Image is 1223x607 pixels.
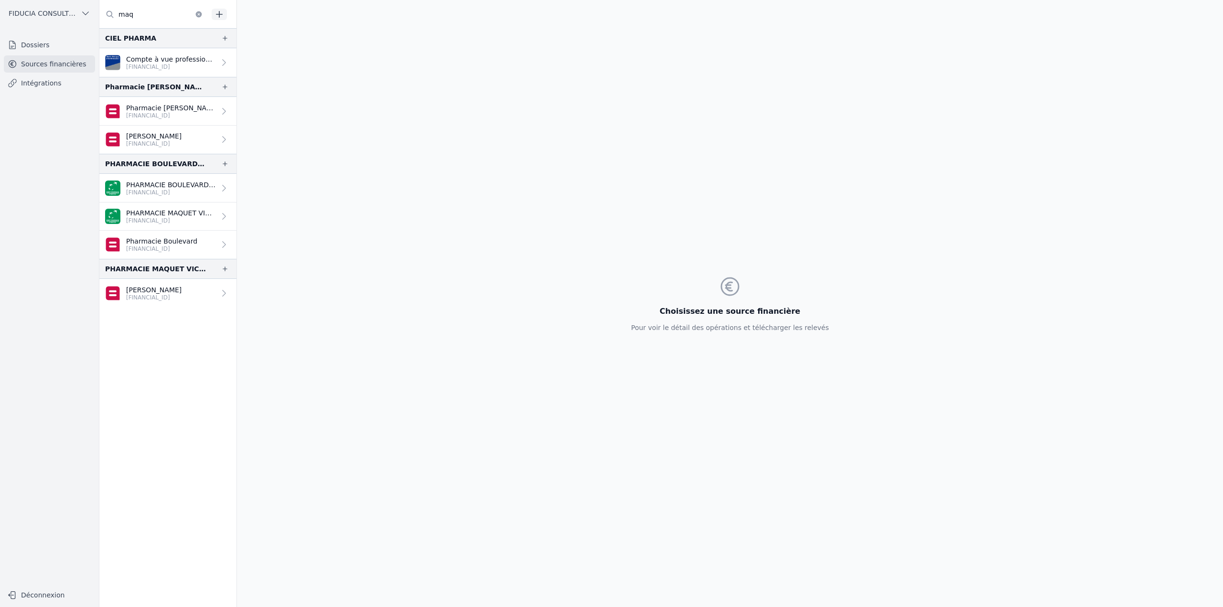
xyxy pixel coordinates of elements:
[105,286,120,301] img: belfius-1.png
[4,36,95,53] a: Dossiers
[126,217,215,224] p: [FINANCIAL_ID]
[99,126,236,154] a: [PERSON_NAME] [FINANCIAL_ID]
[126,54,215,64] p: Compte à vue professionnel
[99,231,236,259] a: Pharmacie Boulevard [FINANCIAL_ID]
[126,112,215,119] p: [FINANCIAL_ID]
[126,63,215,71] p: [FINANCIAL_ID]
[105,181,120,196] img: BNP_BE_BUSINESS_GEBABEBB.png
[631,306,829,317] h3: Choisissez une source financière
[126,103,215,113] p: Pharmacie [PERSON_NAME]
[105,263,206,275] div: PHARMACIE MAQUET VICTOIRE SRL
[99,174,236,202] a: PHARMACIE BOULEVARD SPRL [FINANCIAL_ID]
[99,279,236,308] a: [PERSON_NAME] [FINANCIAL_ID]
[126,236,197,246] p: Pharmacie Boulevard
[126,180,215,190] p: PHARMACIE BOULEVARD SPRL
[99,48,236,77] a: Compte à vue professionnel [FINANCIAL_ID]
[126,131,182,141] p: [PERSON_NAME]
[105,81,206,93] div: Pharmacie [PERSON_NAME] SRL
[99,202,236,231] a: PHARMACIE MAQUET VICTOIRE [FINANCIAL_ID]
[105,209,120,224] img: BNP_BE_BUSINESS_GEBABEBB.png
[9,9,77,18] span: FIDUCIA CONSULTING SRL
[105,104,120,119] img: belfius-1.png
[105,32,156,44] div: CIEL PHARMA
[99,97,236,126] a: Pharmacie [PERSON_NAME] [FINANCIAL_ID]
[126,285,182,295] p: [PERSON_NAME]
[126,245,197,253] p: [FINANCIAL_ID]
[631,323,829,332] p: Pour voir le détail des opérations et télécharger les relevés
[126,294,182,301] p: [FINANCIAL_ID]
[126,140,182,148] p: [FINANCIAL_ID]
[105,237,120,252] img: belfius-1.png
[126,208,215,218] p: PHARMACIE MAQUET VICTOIRE
[105,132,120,147] img: belfius-1.png
[99,6,208,23] input: Filtrer par dossier...
[105,158,206,170] div: PHARMACIE BOULEVARD SPRL
[105,55,120,70] img: VAN_BREDA_JVBABE22XXX.png
[126,189,215,196] p: [FINANCIAL_ID]
[4,55,95,73] a: Sources financières
[4,587,95,603] button: Déconnexion
[4,6,95,21] button: FIDUCIA CONSULTING SRL
[4,75,95,92] a: Intégrations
